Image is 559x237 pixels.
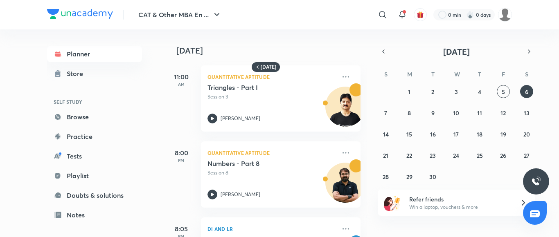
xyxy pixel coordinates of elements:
abbr: Saturday [525,70,528,78]
p: [PERSON_NAME] [221,115,260,122]
h5: 8:05 [165,224,198,234]
abbr: September 14, 2025 [383,130,389,138]
button: September 2, 2025 [426,85,440,98]
p: [PERSON_NAME] [221,191,260,198]
h4: [DATE] [176,46,369,56]
button: September 29, 2025 [403,170,416,183]
button: September 26, 2025 [497,149,510,162]
button: September 24, 2025 [450,149,463,162]
button: September 19, 2025 [497,127,510,141]
button: September 6, 2025 [520,85,533,98]
button: September 23, 2025 [426,149,440,162]
button: September 5, 2025 [497,85,510,98]
abbr: September 12, 2025 [500,109,506,117]
button: September 7, 2025 [379,106,392,119]
abbr: September 15, 2025 [406,130,412,138]
a: Company Logo [47,9,113,21]
button: September 21, 2025 [379,149,392,162]
abbr: September 8, 2025 [408,109,411,117]
abbr: September 19, 2025 [500,130,506,138]
abbr: September 20, 2025 [523,130,530,138]
abbr: September 6, 2025 [525,88,528,96]
h5: Numbers - Part 8 [207,159,309,168]
abbr: September 17, 2025 [453,130,459,138]
p: Quantitative Aptitude [207,72,336,82]
a: Notes [47,207,142,223]
img: referral [384,195,401,211]
img: chirag [498,8,512,22]
abbr: September 18, 2025 [477,130,482,138]
a: Playlist [47,168,142,184]
abbr: September 28, 2025 [383,173,389,181]
abbr: September 27, 2025 [524,152,530,159]
abbr: Wednesday [454,70,460,78]
abbr: September 26, 2025 [500,152,506,159]
button: September 30, 2025 [426,170,440,183]
img: ttu [531,177,541,186]
h5: Triangles - Part I [207,83,309,92]
button: avatar [414,8,427,21]
img: Company Logo [47,9,113,19]
a: Browse [47,109,142,125]
button: September 10, 2025 [450,106,463,119]
abbr: September 30, 2025 [429,173,436,181]
p: AM [165,82,198,87]
p: DI and LR [207,224,336,234]
abbr: September 22, 2025 [406,152,412,159]
abbr: Tuesday [431,70,435,78]
img: Avatar [326,91,365,130]
a: Store [47,65,142,82]
h6: SELF STUDY [47,95,142,109]
abbr: September 5, 2025 [502,88,505,96]
h5: 8:00 [165,148,198,158]
a: Planner [47,46,142,62]
button: September 4, 2025 [473,85,486,98]
abbr: Monday [407,70,412,78]
button: September 22, 2025 [403,149,416,162]
abbr: Friday [502,70,505,78]
abbr: September 13, 2025 [524,109,530,117]
abbr: September 23, 2025 [430,152,436,159]
button: September 13, 2025 [520,106,533,119]
button: September 8, 2025 [403,106,416,119]
button: September 17, 2025 [450,127,463,141]
button: September 1, 2025 [403,85,416,98]
abbr: September 21, 2025 [383,152,388,159]
button: September 11, 2025 [473,106,486,119]
button: [DATE] [389,46,523,57]
button: September 3, 2025 [450,85,463,98]
abbr: September 25, 2025 [477,152,483,159]
button: September 18, 2025 [473,127,486,141]
h5: 11:00 [165,72,198,82]
abbr: Sunday [384,70,388,78]
abbr: September 1, 2025 [408,88,410,96]
button: September 28, 2025 [379,170,392,183]
button: September 12, 2025 [497,106,510,119]
button: September 15, 2025 [403,127,416,141]
p: Session 8 [207,169,336,177]
abbr: September 24, 2025 [453,152,459,159]
abbr: September 9, 2025 [431,109,435,117]
p: Quantitative Aptitude [207,148,336,158]
button: September 20, 2025 [520,127,533,141]
button: September 16, 2025 [426,127,440,141]
abbr: September 10, 2025 [453,109,459,117]
button: September 27, 2025 [520,149,533,162]
a: Practice [47,128,142,145]
button: September 14, 2025 [379,127,392,141]
h6: Refer friends [409,195,510,203]
a: Doubts & solutions [47,187,142,203]
abbr: September 4, 2025 [478,88,481,96]
div: Store [67,69,88,78]
abbr: September 2, 2025 [431,88,434,96]
button: CAT & Other MBA En ... [133,7,227,23]
span: [DATE] [443,46,470,57]
button: September 9, 2025 [426,106,440,119]
img: streak [466,11,474,19]
button: September 25, 2025 [473,149,486,162]
abbr: September 7, 2025 [384,109,387,117]
img: avatar [417,11,424,18]
h6: [DATE] [261,64,276,70]
abbr: September 11, 2025 [477,109,482,117]
p: Session 3 [207,93,336,101]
